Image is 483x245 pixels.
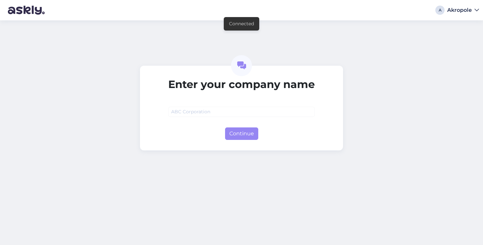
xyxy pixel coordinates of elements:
[229,20,254,27] div: Connected
[168,78,315,91] h2: Enter your company name
[435,6,445,15] div: A
[225,127,258,140] button: Continue
[447,8,472,13] div: Akropole
[168,107,315,117] input: ABC Corporation
[447,8,479,13] a: Akropole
